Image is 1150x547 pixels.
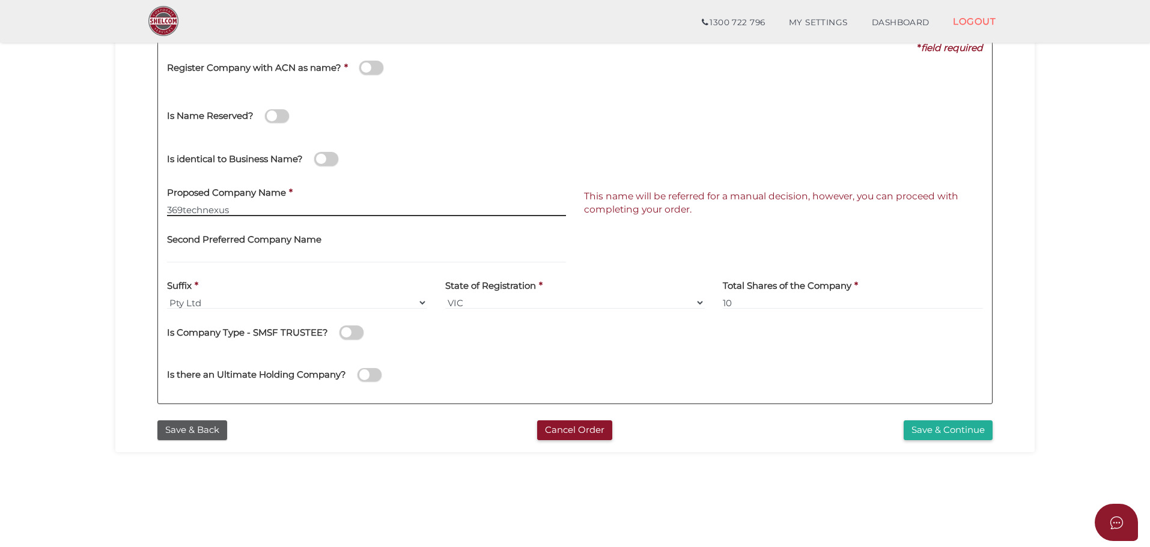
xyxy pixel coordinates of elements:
i: field required [921,42,983,53]
a: LOGOUT [941,9,1008,34]
button: Save & Continue [904,420,993,440]
h4: Second Preferred Company Name [167,235,321,245]
h4: State of Registration [445,281,536,291]
button: Save & Back [157,420,227,440]
h4: Total Shares of the Company [723,281,851,291]
h4: Is there an Ultimate Holding Company? [167,370,346,380]
h4: Is Company Type - SMSF TRUSTEE? [167,328,328,338]
a: DASHBOARD [860,11,942,35]
h4: Is identical to Business Name? [167,154,303,165]
button: Open asap [1095,504,1138,541]
a: 1300 722 796 [690,11,777,35]
h4: Suffix [167,281,192,291]
span: This name will be referred for a manual decision, however, you can proceed with completing your o... [584,190,958,215]
h4: Proposed Company Name [167,188,286,198]
a: MY SETTINGS [777,11,860,35]
button: Cancel Order [537,420,612,440]
h4: Register Company with ACN as name? [167,63,341,73]
h4: Is Name Reserved? [167,111,254,121]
